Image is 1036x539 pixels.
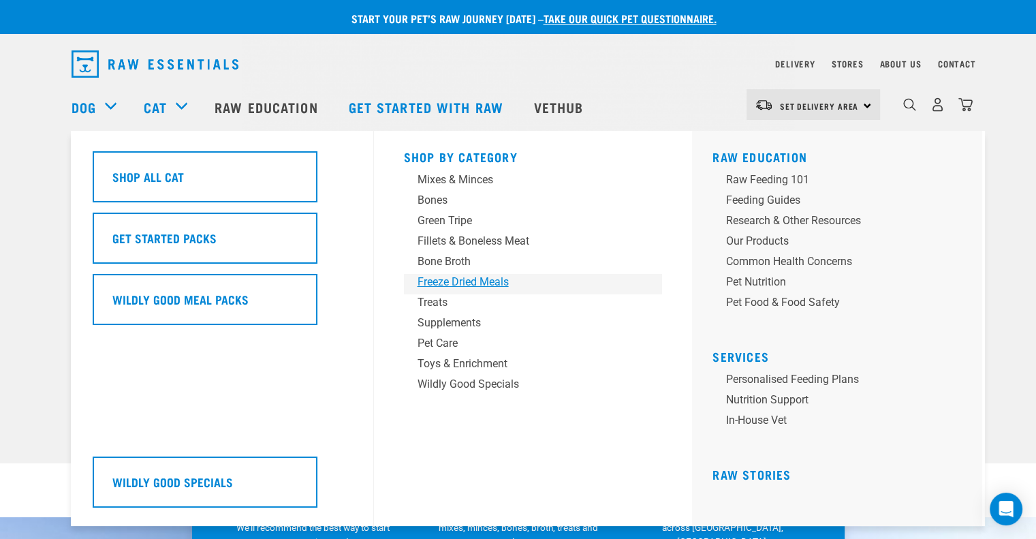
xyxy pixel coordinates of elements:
[712,350,971,360] h5: Services
[72,50,238,78] img: Raw Essentials Logo
[726,192,939,209] div: Feeding Guides
[404,315,663,335] a: Supplements
[726,253,939,270] div: Common Health Concerns
[879,61,921,66] a: About Us
[712,153,807,160] a: Raw Education
[726,274,939,290] div: Pet Nutrition
[404,253,663,274] a: Bone Broth
[938,61,976,66] a: Contact
[726,172,939,188] div: Raw Feeding 101
[418,233,630,249] div: Fillets & Boneless Meat
[712,412,971,433] a: In-house vet
[712,192,971,213] a: Feeding Guides
[990,493,1022,525] div: Open Intercom Messenger
[712,371,971,392] a: Personalised Feeding Plans
[404,192,663,213] a: Bones
[712,294,971,315] a: Pet Food & Food Safety
[335,80,520,134] a: Get started with Raw
[418,315,630,331] div: Supplements
[418,294,630,311] div: Treats
[712,392,971,412] a: Nutrition Support
[418,376,630,392] div: Wildly Good Specials
[404,376,663,397] a: Wildly Good Specials
[832,61,864,66] a: Stores
[712,471,791,478] a: Raw Stories
[712,213,971,233] a: Research & Other Resources
[726,213,939,229] div: Research & Other Resources
[418,274,630,290] div: Freeze Dried Meals
[418,356,630,372] div: Toys & Enrichment
[775,61,815,66] a: Delivery
[903,98,916,111] img: home-icon-1@2x.png
[712,233,971,253] a: Our Products
[712,172,971,192] a: Raw Feeding 101
[958,97,973,112] img: home-icon@2x.png
[112,290,249,308] h5: Wildly Good Meal Packs
[112,229,217,247] h5: Get Started Packs
[726,233,939,249] div: Our Products
[418,213,630,229] div: Green Tripe
[418,172,630,188] div: Mixes & Minces
[780,104,859,108] span: Set Delivery Area
[112,168,184,185] h5: Shop All Cat
[418,335,630,352] div: Pet Care
[418,192,630,209] div: Bones
[404,172,663,192] a: Mixes & Minces
[144,97,167,117] a: Cat
[112,473,233,491] h5: Wildly Good Specials
[726,294,939,311] div: Pet Food & Food Safety
[93,213,351,274] a: Get Started Packs
[404,213,663,233] a: Green Tripe
[404,274,663,294] a: Freeze Dried Meals
[404,150,663,161] h5: Shop By Category
[418,253,630,270] div: Bone Broth
[61,45,976,83] nav: dropdown navigation
[201,80,334,134] a: Raw Education
[404,335,663,356] a: Pet Care
[520,80,601,134] a: Vethub
[930,97,945,112] img: user.png
[72,97,96,117] a: Dog
[93,457,351,518] a: Wildly Good Specials
[712,274,971,294] a: Pet Nutrition
[544,15,717,21] a: take our quick pet questionnaire.
[404,233,663,253] a: Fillets & Boneless Meat
[404,356,663,376] a: Toys & Enrichment
[712,253,971,274] a: Common Health Concerns
[755,99,773,111] img: van-moving.png
[93,151,351,213] a: Shop All Cat
[404,294,663,315] a: Treats
[93,274,351,335] a: Wildly Good Meal Packs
